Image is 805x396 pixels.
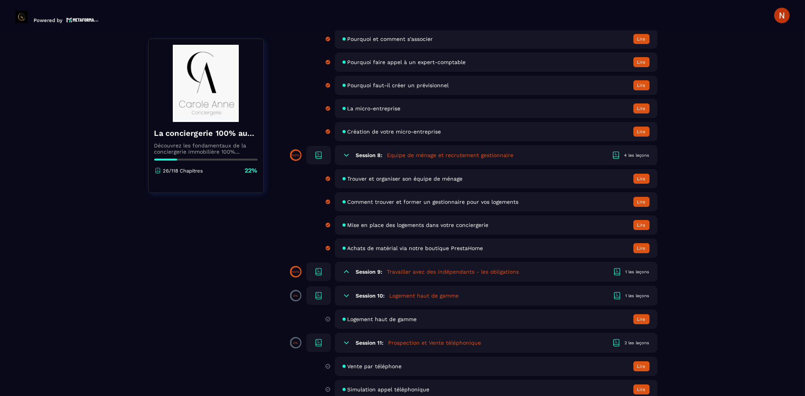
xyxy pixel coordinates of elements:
[245,166,258,175] p: 22%
[292,270,300,274] p: 100%
[348,36,433,42] span: Pourquoi et comment s'associer
[154,45,258,122] img: banner
[387,268,519,276] h5: Travailler avec des indépendants - les obligations
[633,174,650,184] button: Lire
[292,154,300,157] p: 100%
[348,199,519,205] span: Comment trouver et former un gestionnaire pour vos logements
[163,168,203,174] p: 26/118 Chapitres
[625,340,650,346] div: 2 les leçons
[633,384,650,394] button: Lire
[633,197,650,207] button: Lire
[633,243,650,253] button: Lire
[388,339,481,347] h5: Prospection et Vente téléphonique
[348,386,430,393] span: Simulation appel téléphonique
[356,340,384,346] h6: Session 11:
[348,245,483,251] span: Achats de matérial via notre boutique PrestaHome
[154,128,258,139] h4: La conciergerie 100% automatisée
[633,34,650,44] button: Lire
[633,103,650,113] button: Lire
[348,82,449,88] span: Pourquoi faut-il créer un prévisionnel
[348,59,466,65] span: Pourquoi faire appel à un expert-comptable
[626,293,650,299] div: 1 les leçons
[348,105,401,112] span: La micro-entreprise
[356,293,385,299] h6: Session 10:
[626,269,650,275] div: 1 les leçons
[356,152,383,158] h6: Session 8:
[294,294,298,298] p: 0%
[633,220,650,230] button: Lire
[348,363,402,369] span: Vente par téléphone
[633,80,650,90] button: Lire
[390,292,459,300] h5: Logement haut de gamme
[348,222,489,228] span: Mise en place des logements dans votre conciergerie
[154,142,258,155] p: Découvrez les fondamentaux de la conciergerie immobilière 100% automatisée. Cette formation est c...
[633,127,650,137] button: Lire
[387,151,514,159] h5: Equipe de ménage et recrutement gestionnaire
[34,17,62,23] p: Powered by
[348,316,417,322] span: Logement haut de gamme
[348,176,463,182] span: Trouver et organiser son équipe de ménage
[15,11,28,23] img: logo-branding
[348,129,441,135] span: Création de votre micro-entreprise
[294,341,298,345] p: 0%
[633,314,650,324] button: Lire
[66,17,99,23] img: logo
[356,269,383,275] h6: Session 9:
[624,152,650,158] div: 4 les leçons
[633,361,650,371] button: Lire
[633,57,650,67] button: Lire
